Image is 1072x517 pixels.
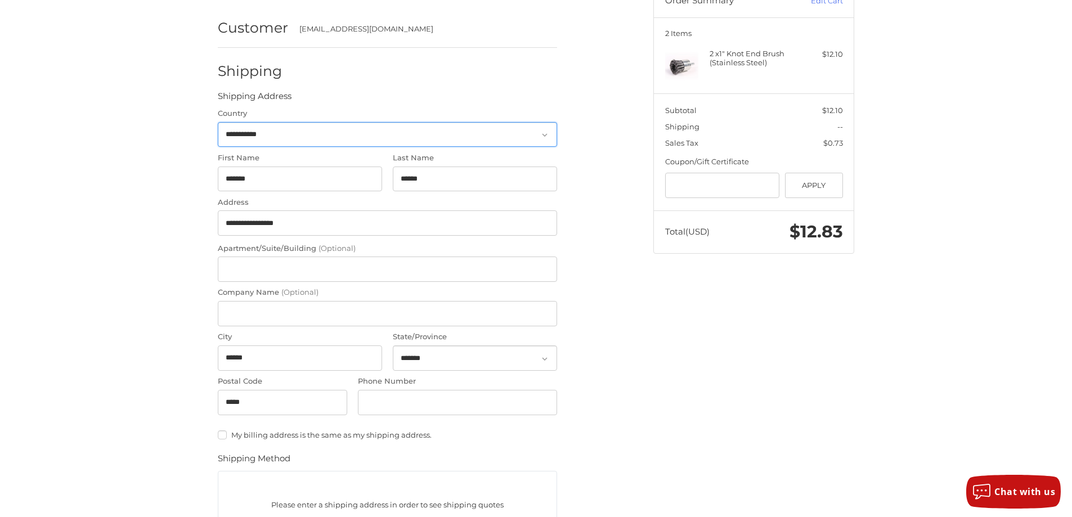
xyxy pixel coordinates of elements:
[665,29,843,38] h3: 2 Items
[393,152,557,164] label: Last Name
[799,49,843,60] div: $12.10
[218,331,382,343] label: City
[218,287,557,298] label: Company Name
[823,138,843,147] span: $0.73
[299,24,546,35] div: [EMAIL_ADDRESS][DOMAIN_NAME]
[218,452,290,470] legend: Shipping Method
[393,331,557,343] label: State/Province
[822,106,843,115] span: $12.10
[790,221,843,242] span: $12.83
[218,108,557,119] label: Country
[319,244,356,253] small: (Optional)
[218,376,347,387] label: Postal Code
[665,156,843,168] div: Coupon/Gift Certificate
[837,122,843,131] span: --
[358,376,557,387] label: Phone Number
[785,173,843,198] button: Apply
[665,226,710,237] span: Total (USD)
[710,49,796,68] h4: 2 x 1" Knot End Brush (Stainless Steel)
[665,173,780,198] input: Gift Certificate or Coupon Code
[665,138,698,147] span: Sales Tax
[218,430,557,439] label: My billing address is the same as my shipping address.
[994,485,1055,498] span: Chat with us
[665,122,699,131] span: Shipping
[218,197,557,208] label: Address
[665,106,697,115] span: Subtotal
[218,494,557,516] p: Please enter a shipping address in order to see shipping quotes
[218,243,557,254] label: Apartment/Suite/Building
[218,152,382,164] label: First Name
[218,90,291,108] legend: Shipping Address
[281,287,319,296] small: (Optional)
[218,62,284,80] h2: Shipping
[966,475,1061,509] button: Chat with us
[218,19,288,37] h2: Customer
